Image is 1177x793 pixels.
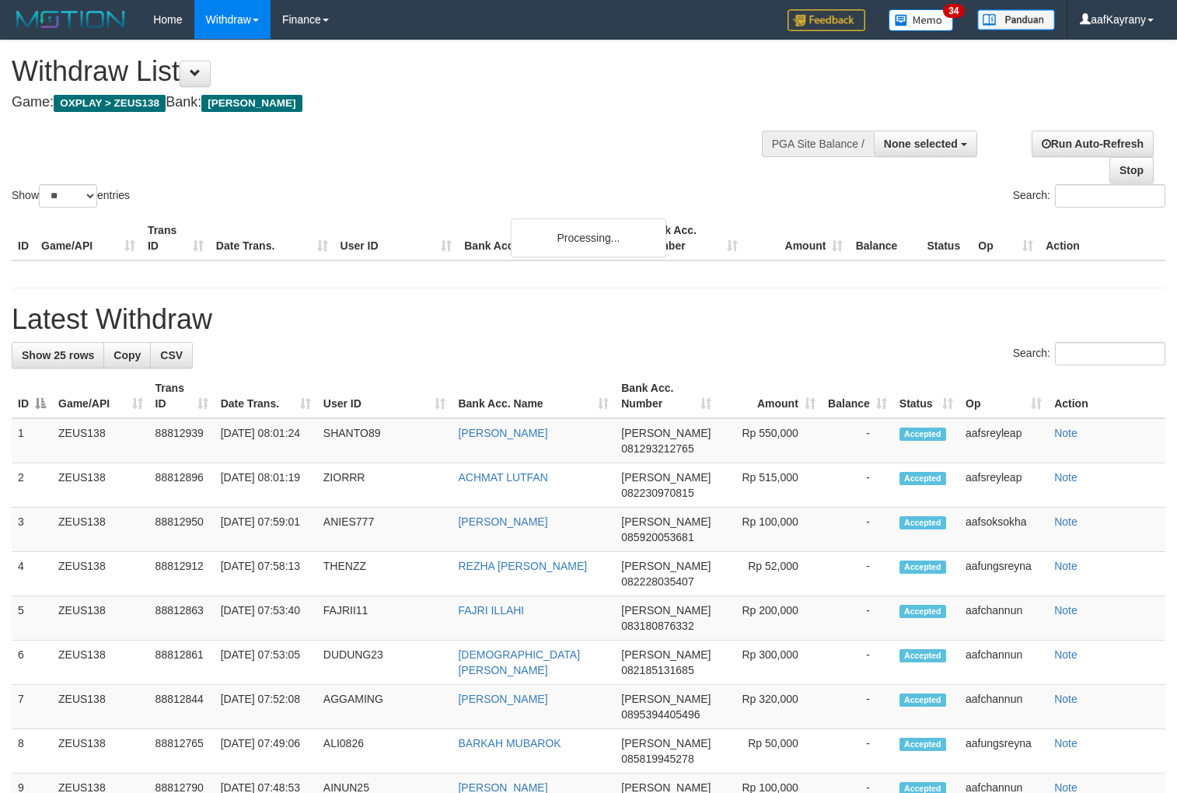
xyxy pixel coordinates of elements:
a: CSV [150,342,193,369]
a: BARKAH MUBAROK [458,737,561,749]
td: aafchannun [959,596,1048,641]
th: Game/API: activate to sort column ascending [52,374,149,418]
a: [PERSON_NAME] [458,427,547,439]
th: Status: activate to sort column ascending [893,374,959,418]
th: User ID: activate to sort column ascending [317,374,452,418]
label: Show entries [12,184,130,208]
td: THENZZ [317,552,452,596]
a: REZHA [PERSON_NAME] [458,560,587,572]
th: Date Trans. [210,216,334,260]
td: 6 [12,641,52,685]
h1: Latest Withdraw [12,304,1165,335]
span: [PERSON_NAME] [621,515,711,528]
span: Copy [114,349,141,362]
span: Accepted [899,605,946,618]
img: Button%20Memo.svg [889,9,954,31]
td: aafungsreyna [959,552,1048,596]
td: Rp 100,000 [718,508,822,552]
a: Note [1054,560,1077,572]
td: - [822,508,893,552]
td: 88812863 [149,596,215,641]
th: User ID [334,216,459,260]
td: - [822,552,893,596]
span: 34 [943,4,964,18]
span: Accepted [899,428,946,441]
button: None selected [874,131,977,157]
td: 2 [12,463,52,508]
td: 1 [12,418,52,463]
th: Op: activate to sort column ascending [959,374,1048,418]
td: [DATE] 07:52:08 [215,685,317,729]
span: Copy 083180876332 to clipboard [621,620,693,632]
th: Trans ID [141,216,210,260]
td: aafsreyleap [959,418,1048,463]
label: Search: [1013,184,1165,208]
input: Search: [1055,342,1165,365]
span: [PERSON_NAME] [621,471,711,484]
th: Game/API [35,216,141,260]
a: Show 25 rows [12,342,104,369]
span: Accepted [899,516,946,529]
a: [PERSON_NAME] [458,515,547,528]
h1: Withdraw List [12,56,769,87]
td: - [822,685,893,729]
a: [PERSON_NAME] [458,693,547,705]
td: [DATE] 07:53:05 [215,641,317,685]
span: [PERSON_NAME] [621,737,711,749]
td: [DATE] 07:59:01 [215,508,317,552]
span: [PERSON_NAME] [621,427,711,439]
input: Search: [1055,184,1165,208]
div: PGA Site Balance / [762,131,874,157]
td: 88812939 [149,418,215,463]
td: ZEUS138 [52,641,149,685]
th: Balance [849,216,920,260]
td: 88812896 [149,463,215,508]
td: SHANTO89 [317,418,452,463]
td: 7 [12,685,52,729]
td: AGGAMING [317,685,452,729]
a: Note [1054,737,1077,749]
td: 88812912 [149,552,215,596]
td: 88812765 [149,729,215,774]
a: Note [1054,648,1077,661]
span: Accepted [899,561,946,574]
a: Note [1054,427,1077,439]
td: - [822,418,893,463]
th: Bank Acc. Number: activate to sort column ascending [615,374,718,418]
a: FAJRI ILLAHI [458,604,524,617]
td: 88812861 [149,641,215,685]
td: [DATE] 07:49:06 [215,729,317,774]
td: ZEUS138 [52,552,149,596]
th: Amount [744,216,850,260]
td: Rp 515,000 [718,463,822,508]
span: [PERSON_NAME] [201,95,302,112]
span: Accepted [899,738,946,751]
th: Action [1039,216,1165,260]
th: Action [1048,374,1165,418]
span: [PERSON_NAME] [621,648,711,661]
a: Run Auto-Refresh [1032,131,1154,157]
span: Accepted [899,693,946,707]
td: ZEUS138 [52,508,149,552]
td: - [822,596,893,641]
td: ANIES777 [317,508,452,552]
select: Showentries [39,184,97,208]
td: Rp 200,000 [718,596,822,641]
th: Balance: activate to sort column ascending [822,374,893,418]
td: [DATE] 07:53:40 [215,596,317,641]
td: Rp 50,000 [718,729,822,774]
td: Rp 52,000 [718,552,822,596]
td: FAJRII11 [317,596,452,641]
h4: Game: Bank: [12,95,769,110]
th: Bank Acc. Name: activate to sort column ascending [452,374,615,418]
span: [PERSON_NAME] [621,693,711,705]
span: Copy 082230970815 to clipboard [621,487,693,499]
span: None selected [884,138,958,150]
span: Accepted [899,649,946,662]
img: panduan.png [977,9,1055,30]
a: Stop [1109,157,1154,183]
td: Rp 300,000 [718,641,822,685]
a: Note [1054,471,1077,484]
td: Rp 550,000 [718,418,822,463]
img: Feedback.jpg [788,9,865,31]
